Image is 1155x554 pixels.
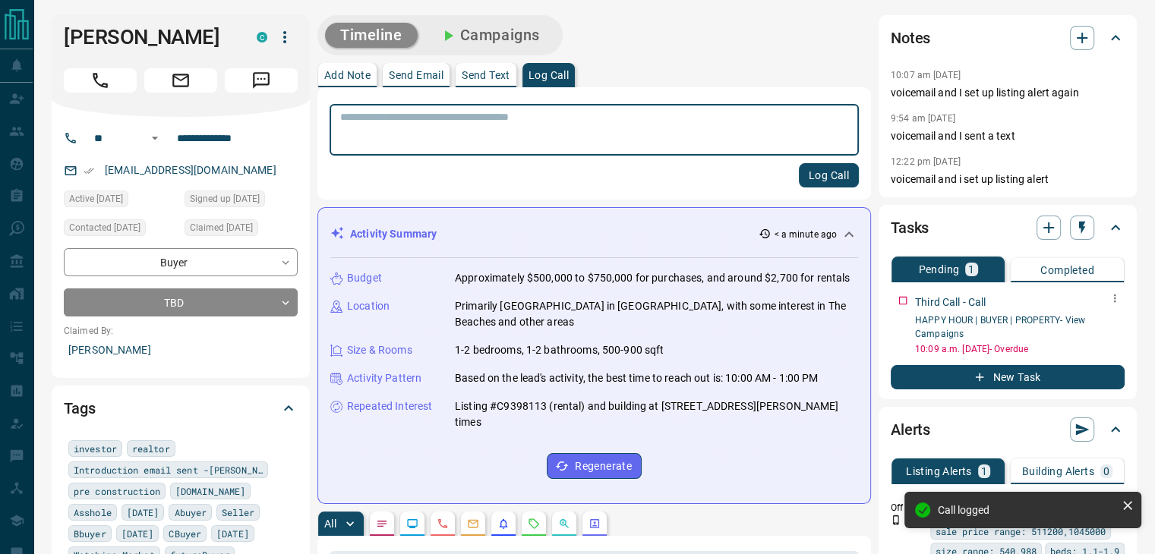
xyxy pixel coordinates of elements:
span: Message [225,68,298,93]
span: Call [64,68,137,93]
div: Fri Aug 15 2025 [64,190,177,212]
p: 1 [968,264,974,275]
span: Contacted [DATE] [69,220,140,235]
a: [EMAIL_ADDRESS][DOMAIN_NAME] [105,164,276,176]
div: Fri Aug 01 2025 [185,190,298,212]
p: 10:07 am [DATE] [891,70,961,80]
p: 0 [1103,466,1109,477]
p: Log Call [529,70,569,80]
p: Third Call - Call [915,294,986,310]
svg: Lead Browsing Activity [406,518,418,530]
span: Active [DATE] [69,191,123,206]
h2: Tags [64,396,95,420]
div: Alerts [891,411,1125,448]
button: Regenerate [547,453,642,479]
span: Asshole [74,505,112,520]
h2: Notes [891,26,930,50]
p: < a minute ago [774,228,837,241]
a: HAPPY HOUR | BUYER | PROPERTY- View Campaigns [915,315,1085,339]
span: [DATE] [216,526,249,541]
p: 1 [981,466,987,477]
p: Add Note [324,70,371,80]
p: Send Email [389,70,443,80]
p: Activity Pattern [347,370,421,386]
p: Claimed By: [64,324,298,338]
div: Thu Aug 07 2025 [64,219,177,241]
button: Log Call [799,163,859,187]
p: Based on the lead's activity, the best time to reach out is: 10:00 AM - 1:00 PM [455,370,818,386]
span: Abuyer [174,505,207,520]
p: Location [347,298,390,314]
p: Budget [347,270,382,286]
div: Buyer [64,248,298,276]
p: Pending [918,264,959,275]
svg: Push Notification Only [891,515,901,525]
div: Sun Aug 03 2025 [185,219,298,241]
h1: [PERSON_NAME] [64,25,234,49]
p: Activity Summary [350,226,437,242]
span: Signed up [DATE] [190,191,260,206]
div: Activity Summary< a minute ago [330,220,858,248]
p: 1-2 bedrooms, 1-2 bathrooms, 500-900 sqft [455,342,664,358]
p: Off [891,501,921,515]
h2: Alerts [891,417,930,442]
p: Repeated Interest [347,398,432,414]
div: TBD [64,288,298,316]
svg: Emails [467,518,479,530]
span: Email [144,68,217,93]
p: 9:54 am [DATE] [891,113,955,124]
svg: Listing Alerts [497,518,510,530]
button: Campaigns [424,23,555,48]
span: [DATE] [127,505,159,520]
svg: Opportunities [558,518,570,530]
svg: Calls [437,518,449,530]
p: voicemail and i set up listing alert [891,172,1125,187]
div: Notes [891,20,1125,56]
span: realtor [132,441,170,456]
p: voicemail and I set up listing alert again [891,85,1125,101]
p: Size & Rooms [347,342,412,358]
p: 12:22 pm [DATE] [891,156,961,167]
p: Completed [1040,265,1094,275]
span: Bbuyer [74,526,106,541]
span: Claimed [DATE] [190,220,253,235]
span: Introduction email sent -[PERSON_NAME] [74,462,263,477]
div: Call logged [938,504,1116,516]
svg: Email Verified [84,165,94,176]
p: Listing Alerts [906,466,972,477]
h2: Tasks [891,216,929,240]
svg: Requests [528,518,540,530]
p: Approximately $500,000 to $750,000 for purchases, and around $2,700 for rentals [455,270,850,286]
button: Open [146,129,164,147]
p: [PERSON_NAME] [64,338,298,363]
span: pre construction [74,483,160,499]
p: voicemail and I sent a text [891,128,1125,144]
svg: Notes [376,518,388,530]
p: Send Text [462,70,510,80]
span: Seller [222,505,254,520]
p: 10:09 a.m. [DATE] - Overdue [915,342,1125,356]
p: Building Alerts [1022,466,1094,477]
div: Tasks [891,209,1125,246]
span: [DATE] [121,526,154,541]
p: Primarily [GEOGRAPHIC_DATA] in [GEOGRAPHIC_DATA], with some interest in The Beaches and other areas [455,298,858,330]
p: Listing #C9398113 (rental) and building at [STREET_ADDRESS][PERSON_NAME] times [455,398,858,430]
p: All [324,518,336,529]
button: New Task [891,365,1125,389]
span: CBuyer [169,526,201,541]
span: investor [74,441,117,456]
svg: Agent Actions [589,518,601,530]
span: [DOMAIN_NAME] [175,483,245,499]
div: condos.ca [257,32,267,42]
button: Timeline [325,23,418,48]
div: Tags [64,390,298,427]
